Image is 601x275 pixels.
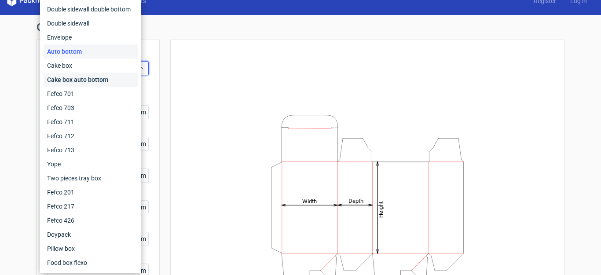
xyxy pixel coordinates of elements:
div: Yope [44,157,138,171]
div: Food box flexo [44,256,138,270]
div: Doypack [44,227,138,242]
div: Two pieces tray box [44,171,138,185]
div: Fefco 426 [44,213,138,227]
div: Fefco 712 [44,129,138,143]
div: Envelope [44,30,138,44]
div: Fefco 701 [44,87,138,101]
div: Fefco 217 [44,199,138,213]
div: Cake box auto bottom [44,73,138,87]
div: Fefco 713 [44,143,138,157]
div: Fefco 703 [44,101,138,115]
div: Auto bottom [44,44,138,59]
tspan: Depth [348,198,363,204]
tspan: Height [377,201,384,217]
div: Fefco 201 [44,185,138,199]
h1: Generate new dieline [37,22,564,33]
div: Fefco 711 [44,115,138,129]
tspan: Width [302,198,317,204]
div: Double sidewall [44,16,138,30]
div: Cake box [44,59,138,73]
div: Pillow box [44,242,138,256]
div: Double sidewall double bottom [44,2,138,16]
